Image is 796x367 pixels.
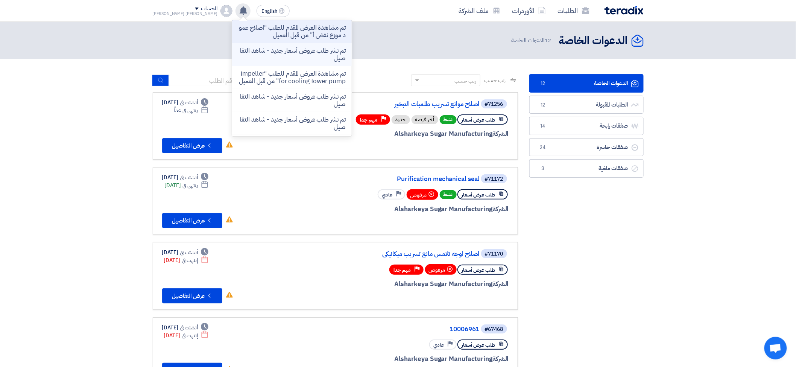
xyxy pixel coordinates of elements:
[329,101,480,108] a: اصلاح موانع تسريب طلمبات التبخير
[328,354,509,364] div: Alsharkeya Sugar Manufacturing
[539,80,548,87] span: 12
[164,256,209,264] div: [DATE]
[162,99,209,107] div: [DATE]
[764,337,787,359] a: دردشة مفتوحة
[162,213,222,228] button: عرض التفاصيل
[162,174,209,181] div: [DATE]
[454,77,476,85] div: رتب حسب
[539,101,548,109] span: 12
[529,159,644,178] a: صفقات ملغية3
[329,251,480,257] a: اصلاح اوجه تلامس مانع تسريب ميكانيكي
[382,191,393,198] span: عادي
[165,181,209,189] div: [DATE]
[162,324,209,332] div: [DATE]
[529,117,644,135] a: صفقات رابحة14
[182,332,198,340] span: إنتهت في
[539,165,548,172] span: 3
[485,102,503,107] div: #71256
[434,341,444,349] span: عادي
[257,5,290,17] button: English
[261,9,277,14] span: English
[164,332,209,340] div: [DATE]
[559,34,628,48] h2: الدعوات الخاصة
[201,6,217,12] div: الحساب
[462,266,495,274] span: طلب عرض أسعار
[238,93,346,108] p: تم نشر طلب عروض أسعار جديد - شاهد التفاصيل
[492,204,509,214] span: الشركة
[180,324,198,332] span: أنشئت في
[485,251,503,257] div: #71170
[182,181,198,189] span: ينتهي في
[539,144,548,151] span: 24
[453,2,506,20] a: ملف الشركة
[484,76,506,84] span: رتب حسب
[329,326,480,333] a: 10006961
[440,115,457,124] span: نشط
[492,129,509,139] span: الشركة
[360,116,378,123] span: مهم جدا
[529,138,644,157] a: صفقات خاسرة24
[238,24,346,39] p: تم مشاهدة العرض المقدم للطلب "اصلاح عمود موزع نفض أ" من قبل العميل
[605,6,644,15] img: Teradix logo
[153,12,217,16] div: [PERSON_NAME] [PERSON_NAME]
[182,107,198,114] span: ينتهي في
[392,115,410,124] div: جديد
[545,36,551,44] span: 12
[162,138,222,153] button: عرض التفاصيل
[552,2,595,20] a: الطلبات
[492,354,509,364] span: الشركة
[238,116,346,131] p: تم نشر طلب عروض أسعار جديد - شاهد التفاصيل
[506,2,552,20] a: الأوردرات
[182,256,198,264] span: إنتهت في
[412,115,438,124] div: أخر فرصة
[238,47,346,62] p: تم نشر طلب عروض أسعار جديد - شاهد التفاصيل
[511,36,553,45] span: الدعوات الخاصة
[462,191,495,198] span: طلب عرض أسعار
[220,5,232,17] img: profile_test.png
[492,279,509,289] span: الشركة
[394,266,411,274] span: مهم جدا
[485,177,503,182] div: #71172
[440,190,457,199] span: نشط
[462,341,495,349] span: طلب عرض أسعار
[180,248,198,256] span: أنشئت في
[238,70,346,85] p: تم مشاهدة العرض المقدم للطلب "impeller for cooling tower pump" من قبل العميل
[328,129,509,139] div: Alsharkeya Sugar Manufacturing
[329,176,480,183] a: Purification mechanical seal
[174,107,208,114] div: غداً
[162,288,222,303] button: عرض التفاصيل
[529,74,644,93] a: الدعوات الخاصة12
[539,122,548,130] span: 14
[162,248,209,256] div: [DATE]
[180,174,198,181] span: أنشئت في
[328,279,509,289] div: Alsharkeya Sugar Manufacturing
[180,99,198,107] span: أنشئت في
[407,189,438,200] div: مرفوض
[425,264,457,275] div: مرفوض
[529,96,644,114] a: الطلبات المقبولة12
[328,204,509,214] div: Alsharkeya Sugar Manufacturing
[169,75,274,86] input: ابحث بعنوان أو رقم الطلب
[485,327,503,332] div: #67468
[462,116,495,123] span: طلب عرض أسعار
